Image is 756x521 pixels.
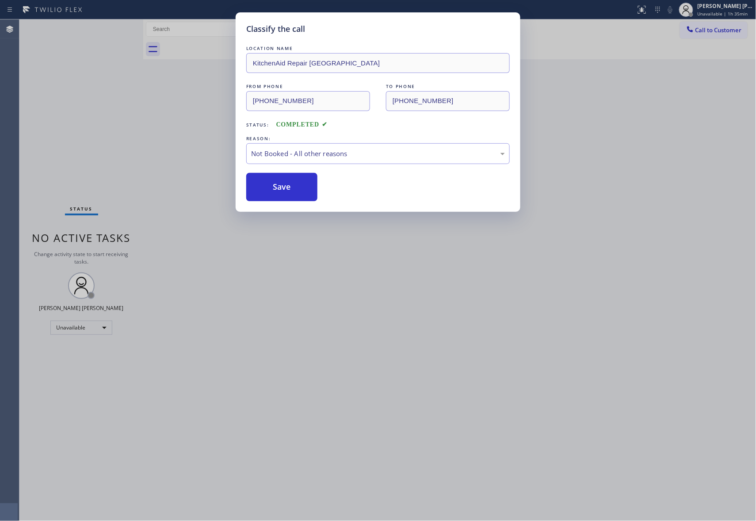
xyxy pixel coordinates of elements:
button: Save [246,173,317,201]
div: REASON: [246,134,510,143]
h5: Classify the call [246,23,305,35]
div: LOCATION NAME [246,44,510,53]
div: TO PHONE [386,82,510,91]
span: Status: [246,122,269,128]
div: Not Booked - All other reasons [251,149,505,159]
div: FROM PHONE [246,82,370,91]
input: From phone [246,91,370,111]
span: COMPLETED [276,121,328,128]
input: To phone [386,91,510,111]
